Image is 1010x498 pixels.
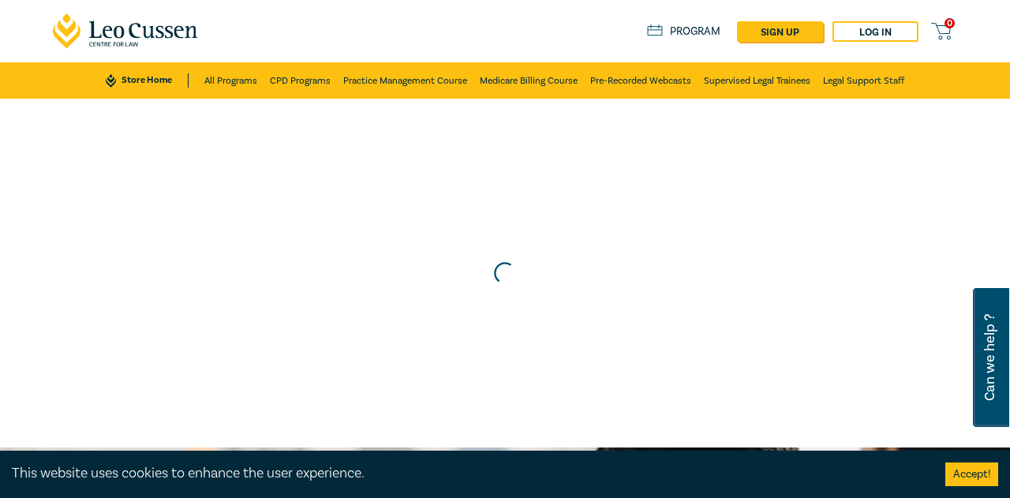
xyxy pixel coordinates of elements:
a: Supervised Legal Trainees [704,62,810,99]
a: Practice Management Course [343,62,467,99]
div: This website uses cookies to enhance the user experience. [12,463,922,484]
a: Legal Support Staff [823,62,904,99]
a: Pre-Recorded Webcasts [590,62,691,99]
a: CPD Programs [270,62,331,99]
span: 0 [945,18,955,28]
a: Medicare Billing Course [480,62,578,99]
a: Store Home [106,73,189,88]
a: Program [647,24,720,39]
a: Log in [832,21,918,42]
span: Can we help ? [982,298,997,417]
a: sign up [737,21,823,42]
button: Accept cookies [945,462,998,486]
a: All Programs [204,62,257,99]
